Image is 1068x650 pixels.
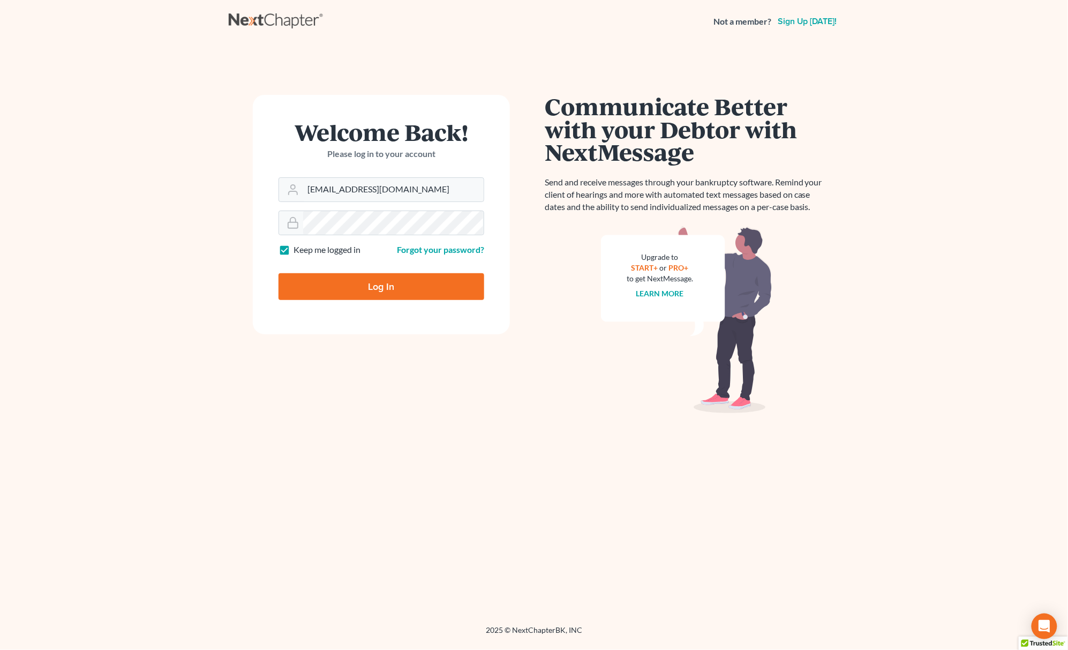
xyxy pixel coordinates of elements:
[279,121,484,144] h1: Welcome Back!
[397,244,484,255] a: Forgot your password?
[545,95,829,163] h1: Communicate Better with your Debtor with NextMessage
[279,148,484,160] p: Please log in to your account
[627,252,693,263] div: Upgrade to
[660,263,667,272] span: or
[601,226,772,414] img: nextmessage_bg-59042aed3d76b12b5cd301f8e5b87938c9018125f34e5fa2b7a6b67550977c72.svg
[776,17,839,26] a: Sign up [DATE]!
[631,263,658,272] a: START+
[713,16,771,28] strong: Not a member?
[294,244,360,256] label: Keep me logged in
[545,176,829,213] p: Send and receive messages through your bankruptcy software. Remind your client of hearings and mo...
[627,273,693,284] div: to get NextMessage.
[279,273,484,300] input: Log In
[229,625,839,644] div: 2025 © NextChapterBK, INC
[303,178,484,201] input: Email Address
[636,289,684,298] a: Learn more
[1032,614,1057,639] div: Open Intercom Messenger
[669,263,689,272] a: PRO+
